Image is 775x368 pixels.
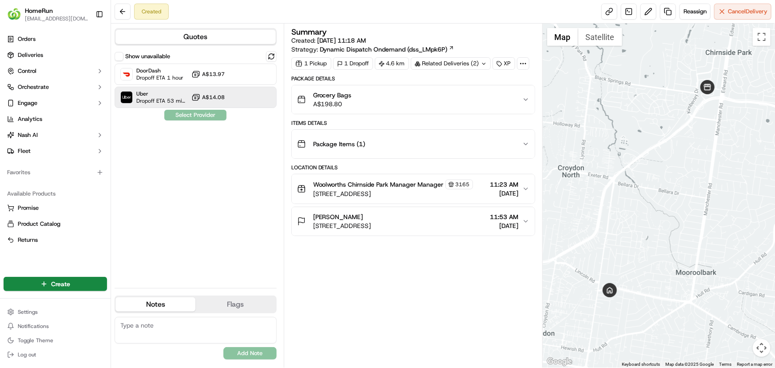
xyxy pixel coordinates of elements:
[23,57,160,67] input: Got a question? Start typing here...
[547,28,578,46] button: Show street map
[195,297,275,312] button: Flags
[7,204,103,212] a: Promise
[737,362,772,367] a: Report a map error
[18,337,53,344] span: Toggle Theme
[4,201,107,215] button: Promise
[115,297,195,312] button: Notes
[136,67,183,74] span: DoorDash
[125,52,170,60] label: Show unavailable
[313,140,366,148] span: Package Items ( 1 )
[9,130,16,137] div: 📗
[202,71,225,78] span: A$13.97
[18,351,36,358] span: Log out
[18,51,43,59] span: Deliveries
[291,75,535,82] div: Package Details
[7,7,21,21] img: HomeRun
[25,6,53,15] button: HomeRun
[317,36,366,44] span: [DATE] 11:18 AM
[18,220,60,228] span: Product Catalog
[72,125,146,141] a: 💻API Documentation
[4,144,107,158] button: Fleet
[292,207,535,236] button: [PERSON_NAME][STREET_ADDRESS]11:53 AM[DATE]
[545,356,574,368] a: Open this area in Google Maps (opens a new window)
[9,36,162,50] p: Welcome 👋
[333,57,373,70] div: 1 Dropoff
[4,165,107,180] div: Favorites
[63,150,107,157] a: Powered byPylon
[4,80,107,94] button: Orchestrate
[4,48,107,62] a: Deliveries
[18,236,38,244] span: Returns
[313,212,363,221] span: [PERSON_NAME]
[75,130,82,137] div: 💻
[4,217,107,231] button: Product Catalog
[4,128,107,142] button: Nash AI
[493,57,515,70] div: XP
[578,28,622,46] button: Show satellite imagery
[18,99,37,107] span: Engage
[115,30,276,44] button: Quotes
[375,57,409,70] div: 4.6 km
[292,130,535,158] button: Package Items (1)
[18,83,49,91] span: Orchestrate
[202,94,225,101] span: A$14.08
[313,100,352,108] span: A$198.80
[4,187,107,201] div: Available Products
[4,277,107,291] button: Create
[136,74,183,81] span: Dropoff ETA 1 hour
[4,32,107,46] a: Orders
[313,221,371,230] span: [STREET_ADDRESS]
[9,85,25,101] img: 1736555255976-a54dd68f-1ca7-489b-9aae-adbdc363a1c4
[291,57,331,70] div: 1 Pickup
[4,348,107,361] button: Log out
[684,8,707,16] span: Reassign
[18,129,68,138] span: Knowledge Base
[25,15,88,22] button: [EMAIL_ADDRESS][DOMAIN_NAME]
[313,180,444,189] span: Woolworths Chirnside Park Manager Manager
[680,4,711,20] button: Reassign
[753,28,771,46] button: Toggle fullscreen view
[490,221,519,230] span: [DATE]
[291,45,454,54] div: Strategy:
[18,323,49,330] span: Notifications
[7,236,103,244] a: Returns
[490,189,519,198] span: [DATE]
[4,306,107,318] button: Settings
[320,45,448,54] span: Dynamic Dispatch Ondemand (dss_LMpk6P)
[292,174,535,204] button: Woolworths Chirnside Park Manager Manager3165[STREET_ADDRESS]11:23 AM[DATE]
[714,4,771,20] button: CancelDelivery
[291,164,535,171] div: Location Details
[456,181,470,188] span: 3165
[7,220,103,228] a: Product Catalog
[18,131,38,139] span: Nash AI
[18,204,39,212] span: Promise
[4,233,107,247] button: Returns
[18,115,42,123] span: Analytics
[9,9,27,27] img: Nash
[291,120,535,127] div: Items Details
[490,180,519,189] span: 11:23 AM
[136,90,188,97] span: Uber
[18,147,31,155] span: Fleet
[18,67,36,75] span: Control
[4,112,107,126] a: Analytics
[121,92,132,103] img: Uber
[4,96,107,110] button: Engage
[4,320,107,332] button: Notifications
[191,70,225,79] button: A$13.97
[4,64,107,78] button: Control
[4,334,107,347] button: Toggle Theme
[51,280,70,288] span: Create
[151,88,162,98] button: Start new chat
[88,151,107,157] span: Pylon
[30,85,146,94] div: Start new chat
[84,129,143,138] span: API Documentation
[753,339,771,357] button: Map camera controls
[313,189,473,198] span: [STREET_ADDRESS]
[136,97,188,104] span: Dropoff ETA 53 minutes
[719,362,731,367] a: Terms (opens in new tab)
[18,308,38,316] span: Settings
[411,57,491,70] div: Related Deliveries (2)
[728,8,767,16] span: Cancel Delivery
[291,36,366,45] span: Created:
